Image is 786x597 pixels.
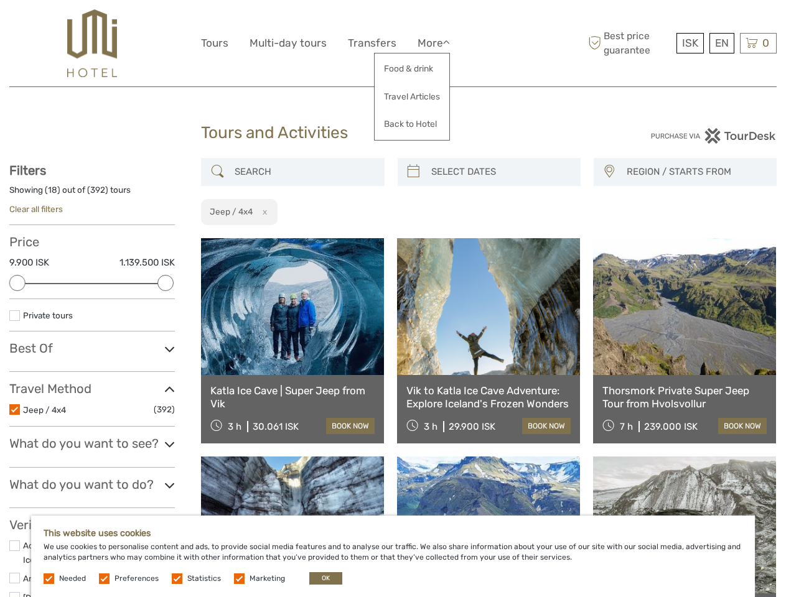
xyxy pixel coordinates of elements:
label: 18 [48,184,57,196]
span: 0 [760,37,771,49]
span: (392) [154,402,175,417]
a: Thorsmork Private Super Jeep Tour from Hvolsvollur [602,384,767,410]
a: Multi-day tours [250,34,327,52]
a: Travel Articles [375,85,449,109]
span: 3 h [424,421,437,432]
label: 9.900 ISK [9,256,49,269]
a: book now [522,418,571,434]
label: Preferences [115,573,159,584]
h3: Best Of [9,341,175,356]
span: 7 h [620,421,633,432]
h1: Tours and Activities [201,123,585,143]
a: Back to Hotel [375,112,449,136]
button: Open LiveChat chat widget [143,19,158,34]
div: 30.061 ISK [253,421,299,432]
strong: Filters [9,163,46,178]
a: Arctic Adventures [23,573,93,583]
button: x [255,205,271,218]
label: 392 [90,184,105,196]
a: Katla Ice Cave | Super Jeep from Vik [210,384,375,410]
h3: Price [9,234,175,249]
div: 29.900 ISK [449,421,495,432]
label: Needed [59,573,86,584]
h5: This website uses cookies [44,528,742,539]
span: Best price guarantee [585,29,673,57]
img: PurchaseViaTourDesk.png [650,128,777,144]
a: Vik to Katla Ice Cave Adventure: Explore Iceland's Frozen Wonders [406,384,571,410]
img: 526-1e775aa5-7374-4589-9d7e-5793fb20bdfc_logo_big.jpg [67,9,116,77]
a: Activity [GEOGRAPHIC_DATA] by Icelandia [23,540,149,565]
a: book now [718,418,767,434]
label: Statistics [187,573,221,584]
h3: What do you want to do? [9,477,175,492]
h3: Verified Operators [9,517,175,532]
a: More [418,34,450,52]
h3: Travel Method [9,381,175,396]
span: ISK [682,37,698,49]
a: Private tours [23,310,73,320]
h3: What do you want to see? [9,436,175,451]
input: SEARCH [230,161,378,183]
a: book now [326,418,375,434]
button: REGION / STARTS FROM [621,162,770,182]
label: Marketing [250,573,285,584]
a: Jeep / 4x4 [23,405,66,415]
button: OK [309,572,342,585]
div: Showing ( ) out of ( ) tours [9,184,175,203]
p: We're away right now. Please check back later! [17,22,141,32]
a: Food & drink [375,57,449,81]
div: We use cookies to personalise content and ads, to provide social media features and to analyse ou... [31,516,755,597]
input: SELECT DATES [426,161,574,183]
a: Transfers [348,34,396,52]
h2: Jeep / 4x4 [210,206,253,216]
a: Tours [201,34,228,52]
a: Clear all filters [9,204,63,214]
div: EN [709,33,734,53]
label: 1.139.500 ISK [119,256,175,269]
span: 3 h [228,421,241,432]
div: 239.000 ISK [644,421,698,432]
